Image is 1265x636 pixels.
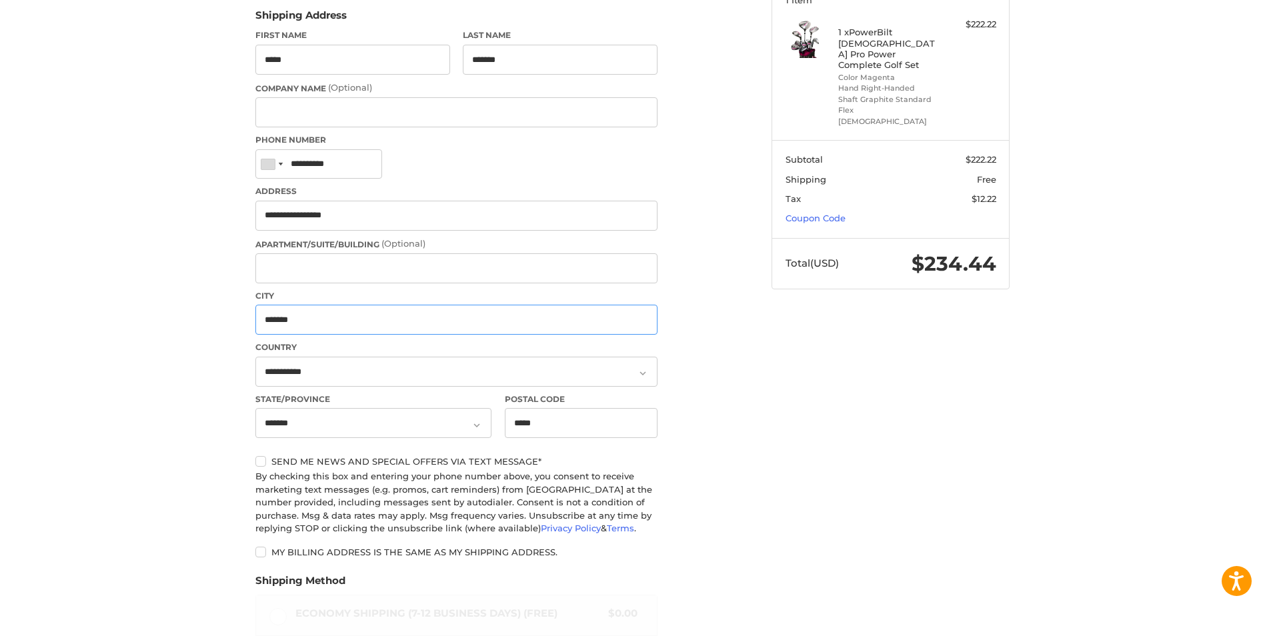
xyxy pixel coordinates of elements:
[786,213,846,223] a: Coupon Code
[972,193,996,204] span: $12.22
[541,523,601,533] a: Privacy Policy
[255,134,658,146] label: Phone Number
[255,81,658,95] label: Company Name
[255,29,450,41] label: First Name
[255,547,658,557] label: My billing address is the same as my shipping address.
[381,238,425,249] small: (Optional)
[786,154,823,165] span: Subtotal
[255,470,658,535] div: By checking this box and entering your phone number above, you consent to receive marketing text ...
[1155,600,1265,636] iframe: Google Customer Reviews
[255,290,658,302] label: City
[255,573,345,595] legend: Shipping Method
[944,18,996,31] div: $222.22
[786,174,826,185] span: Shipping
[255,185,658,197] label: Address
[838,105,940,127] li: Flex [DEMOGRAPHIC_DATA]
[463,29,658,41] label: Last Name
[966,154,996,165] span: $222.22
[328,82,372,93] small: (Optional)
[255,8,347,29] legend: Shipping Address
[255,456,658,467] label: Send me news and special offers via text message*
[786,193,801,204] span: Tax
[255,237,658,251] label: Apartment/Suite/Building
[255,393,491,405] label: State/Province
[977,174,996,185] span: Free
[838,27,940,70] h4: 1 x PowerBilt [DEMOGRAPHIC_DATA] Pro Power Complete Golf Set
[838,72,940,83] li: Color Magenta
[607,523,634,533] a: Terms
[255,341,658,353] label: Country
[505,393,658,405] label: Postal Code
[912,251,996,276] span: $234.44
[838,83,940,94] li: Hand Right-Handed
[838,94,940,105] li: Shaft Graphite Standard
[786,257,839,269] span: Total (USD)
